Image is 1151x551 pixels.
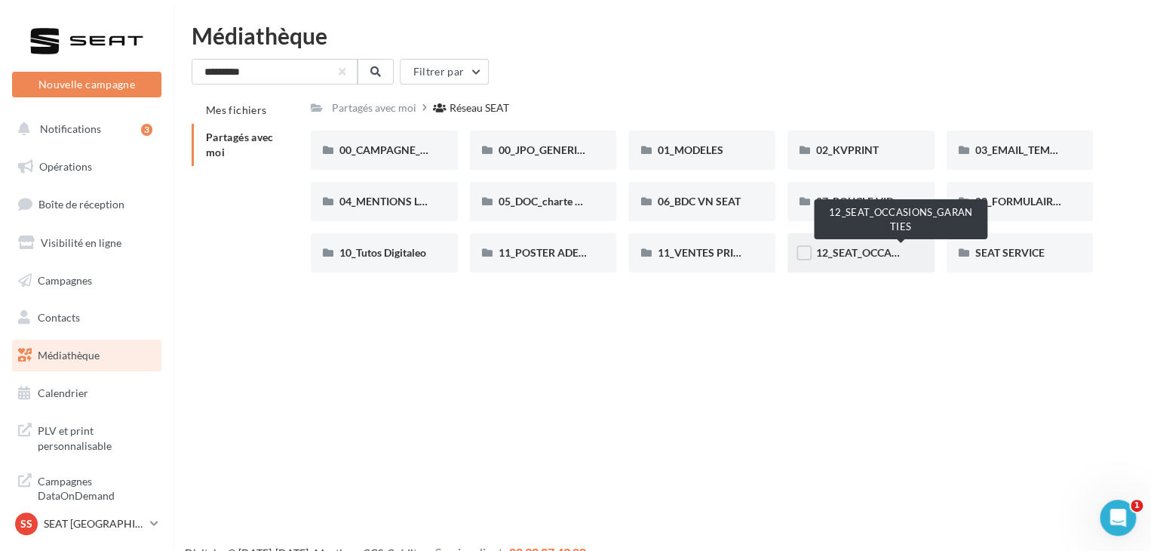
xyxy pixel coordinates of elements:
[12,72,161,97] button: Nouvelle campagne
[38,386,88,399] span: Calendrier
[38,420,155,453] span: PLV et print personnalisable
[192,24,1133,47] div: Médiathèque
[9,302,164,334] a: Contacts
[38,198,124,211] span: Boîte de réception
[339,246,426,259] span: 10_Tutos Digitaleo
[9,377,164,409] a: Calendrier
[9,188,164,220] a: Boîte de réception
[816,143,879,156] span: 02_KVPRINT
[339,195,539,208] span: 04_MENTIONS LEGALES OFFRES PRESSE
[814,199,987,239] div: 12_SEAT_OCCASIONS_GARANTIES
[1131,500,1143,512] span: 1
[975,143,1140,156] span: 03_EMAIL_TEMPLATE HTML SEAT
[975,246,1045,259] span: SEAT SERVICE
[499,195,683,208] span: 05_DOC_charte graphique + Guidelines
[9,151,164,183] a: Opérations
[1100,500,1136,536] iframe: Intercom live chat
[9,340,164,371] a: Médiathèque
[20,516,32,531] span: SS
[9,265,164,297] a: Campagnes
[206,131,274,159] span: Partagés avec moi
[9,465,164,509] a: Campagnes DataOnDemand
[38,273,92,286] span: Campagnes
[38,471,155,503] span: Campagnes DataOnDemand
[657,195,740,208] span: 06_BDC VN SEAT
[44,516,144,531] p: SEAT [GEOGRAPHIC_DATA]
[9,227,164,259] a: Visibilité en ligne
[450,100,509,115] div: Réseau SEAT
[39,160,92,173] span: Opérations
[40,122,101,135] span: Notifications
[9,113,158,145] button: Notifications 3
[499,143,669,156] span: 00_JPO_GENERIQUE IBIZA ARONA
[816,195,1015,208] span: 07_BOUCLE VIDEO ECRAN SHOWROOM
[339,143,480,156] span: 00_CAMPAGNE_SEPTEMBRE
[12,509,161,538] a: SS SEAT [GEOGRAPHIC_DATA]
[141,124,152,136] div: 3
[41,236,121,249] span: Visibilité en ligne
[657,246,785,259] span: 11_VENTES PRIVÉES SEAT
[400,59,489,85] button: Filtrer par
[332,100,416,115] div: Partagés avec moi
[206,103,266,116] span: Mes fichiers
[816,246,987,259] span: 12_SEAT_OCCASIONS_GARANTIES
[38,349,100,362] span: Médiathèque
[38,311,80,324] span: Contacts
[499,246,622,259] span: 11_POSTER ADEME SEAT
[657,143,723,156] span: 01_MODELES
[9,414,164,459] a: PLV et print personnalisable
